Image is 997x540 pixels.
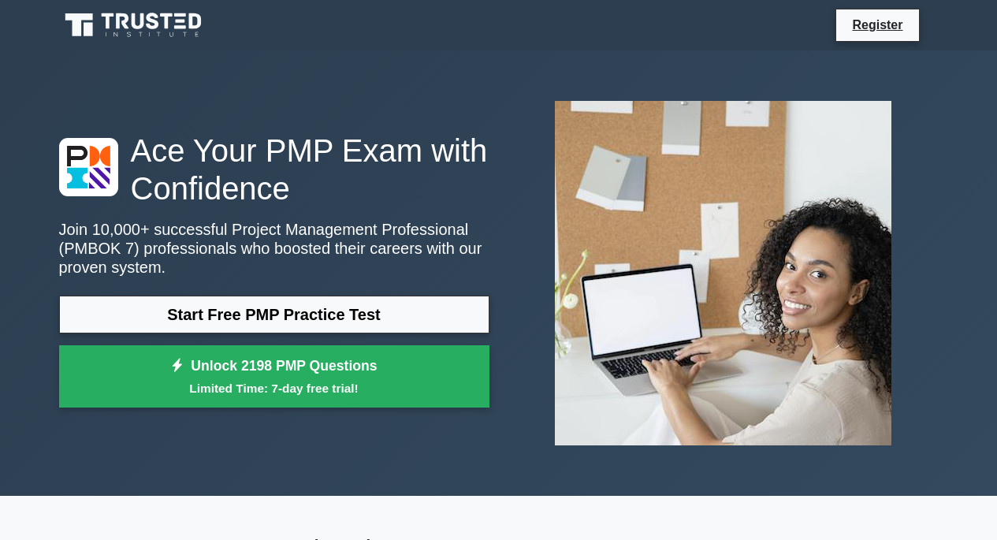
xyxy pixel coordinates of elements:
[59,132,489,207] h1: Ace Your PMP Exam with Confidence
[79,379,470,397] small: Limited Time: 7-day free trial!
[59,296,489,333] a: Start Free PMP Practice Test
[843,15,912,35] a: Register
[59,220,489,277] p: Join 10,000+ successful Project Management Professional (PMBOK 7) professionals who boosted their...
[59,345,489,408] a: Unlock 2198 PMP QuestionsLimited Time: 7-day free trial!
